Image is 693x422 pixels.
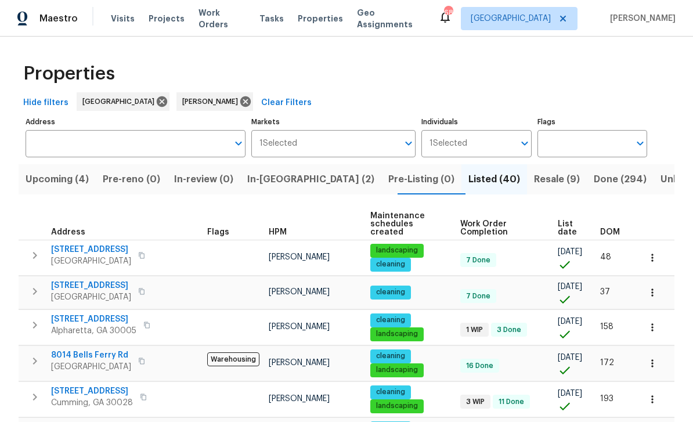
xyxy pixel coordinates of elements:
div: 68 [444,7,452,19]
span: Upcoming (4) [26,171,89,187]
span: Listed (40) [468,171,520,187]
span: Cumming, GA 30028 [51,397,133,409]
span: cleaning [371,259,410,269]
button: Open [400,135,417,152]
span: 8014 Bells Ferry Rd [51,349,131,361]
span: [STREET_ADDRESS] [51,385,133,397]
button: Hide filters [19,92,73,114]
span: cleaning [371,387,410,397]
span: [DATE] [558,389,582,398]
span: [PERSON_NAME] [269,395,330,403]
span: 7 Done [461,291,495,301]
span: HPM [269,228,287,236]
span: [PERSON_NAME] [269,359,330,367]
span: Warehousing [207,352,259,366]
span: Pre-reno (0) [103,171,160,187]
span: 172 [600,359,614,367]
span: Maestro [39,13,78,24]
span: In-[GEOGRAPHIC_DATA] (2) [247,171,374,187]
button: Open [517,135,533,152]
span: Work Order Completion [460,220,538,236]
span: Hide filters [23,96,68,110]
span: [GEOGRAPHIC_DATA] [82,96,159,107]
span: [PERSON_NAME] [182,96,243,107]
span: Maintenance schedules created [370,212,441,236]
span: [DATE] [558,248,582,256]
span: [PERSON_NAME] [269,253,330,261]
span: [DATE] [558,354,582,362]
span: Flags [207,228,229,236]
span: [GEOGRAPHIC_DATA] [51,291,131,303]
span: 3 Done [492,325,526,335]
span: landscaping [371,401,423,411]
span: Done (294) [594,171,647,187]
span: cleaning [371,287,410,297]
span: Properties [23,68,115,80]
button: Open [230,135,247,152]
span: Geo Assignments [357,7,424,30]
span: Projects [149,13,185,24]
span: Address [51,228,85,236]
label: Flags [537,118,647,125]
span: [DATE] [558,283,582,291]
span: landscaping [371,329,423,339]
span: [GEOGRAPHIC_DATA] [51,361,131,373]
span: Clear Filters [261,96,312,110]
span: 7 Done [461,255,495,265]
span: [GEOGRAPHIC_DATA] [471,13,551,24]
span: Visits [111,13,135,24]
span: Properties [298,13,343,24]
span: Tasks [259,15,284,23]
span: 3 WIP [461,397,489,407]
label: Address [26,118,246,125]
span: landscaping [371,246,423,255]
div: [PERSON_NAME] [176,92,253,111]
button: Clear Filters [257,92,316,114]
span: 48 [600,253,611,261]
span: landscaping [371,365,423,375]
span: [STREET_ADDRESS] [51,313,136,325]
span: cleaning [371,351,410,361]
span: List date [558,220,580,236]
span: [DATE] [558,318,582,326]
span: Resale (9) [534,171,580,187]
span: 1 Selected [429,139,467,149]
span: 1 WIP [461,325,488,335]
span: [STREET_ADDRESS] [51,244,131,255]
span: [PERSON_NAME] [269,288,330,296]
span: 193 [600,395,613,403]
button: Open [632,135,648,152]
span: 37 [600,288,610,296]
label: Markets [251,118,416,125]
span: Work Orders [198,7,246,30]
span: 11 Done [494,397,529,407]
span: Pre-Listing (0) [388,171,454,187]
span: 158 [600,323,613,331]
span: cleaning [371,315,410,325]
span: In-review (0) [174,171,233,187]
span: 16 Done [461,361,498,371]
span: [PERSON_NAME] [269,323,330,331]
span: Alpharetta, GA 30005 [51,325,136,337]
span: [STREET_ADDRESS] [51,280,131,291]
span: [PERSON_NAME] [605,13,676,24]
div: [GEOGRAPHIC_DATA] [77,92,169,111]
span: DOM [600,228,620,236]
span: 1 Selected [259,139,297,149]
span: [GEOGRAPHIC_DATA] [51,255,131,267]
label: Individuals [421,118,531,125]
